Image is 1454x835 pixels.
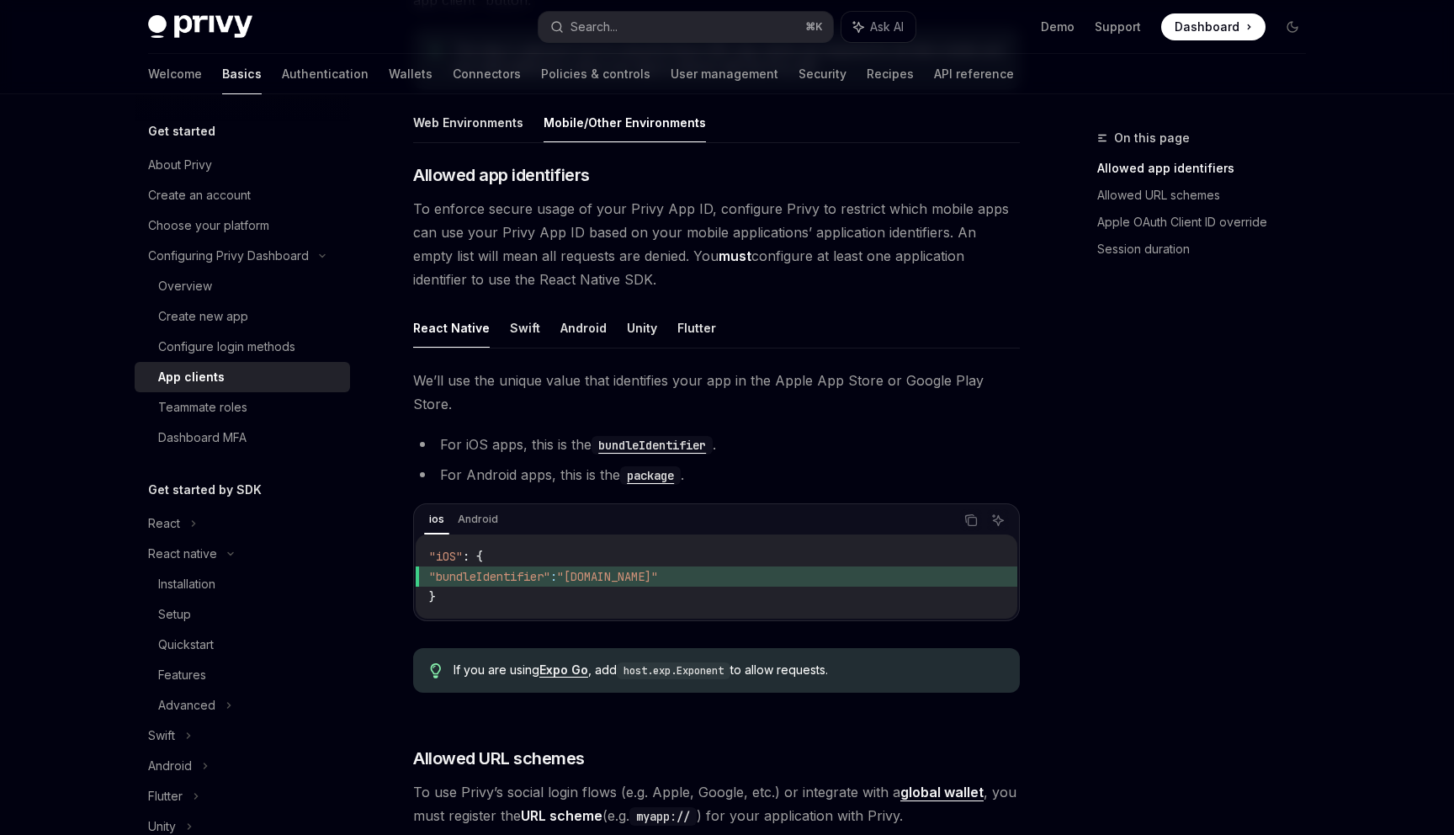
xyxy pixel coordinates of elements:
[934,54,1014,94] a: API reference
[960,509,982,531] button: Copy the contents from the code block
[870,19,904,35] span: Ask AI
[629,807,697,826] code: myapp://
[1041,19,1075,35] a: Demo
[592,436,713,455] code: bundleIdentifier
[148,726,175,746] div: Swift
[463,549,483,564] span: : {
[671,54,778,94] a: User management
[148,246,309,266] div: Configuring Privy Dashboard
[413,463,1020,487] li: For Android apps, this is the .
[429,569,550,584] span: "bundleIdentifier"
[1097,182,1319,209] a: Allowed URL schemes
[148,185,251,205] div: Create an account
[135,423,350,453] a: Dashboard MFA
[550,569,557,584] span: :
[1161,13,1266,40] a: Dashboard
[158,695,215,715] div: Advanced
[841,12,915,42] button: Ask AI
[544,103,706,142] button: Mobile/Other Environments
[413,197,1020,291] span: To enforce secure usage of your Privy App ID, configure Privy to restrict which mobile apps can u...
[135,660,350,690] a: Features
[1114,128,1190,148] span: On this page
[135,332,350,362] a: Configure login methods
[282,54,369,94] a: Authentication
[222,54,262,94] a: Basics
[805,20,823,34] span: ⌘ K
[148,54,202,94] a: Welcome
[677,308,716,348] button: Flutter
[158,337,295,357] div: Configure login methods
[148,786,183,806] div: Flutter
[429,549,463,564] span: "iOS"
[148,215,269,236] div: Choose your platform
[620,466,681,485] code: package
[592,436,713,453] a: bundleIdentifier
[148,544,217,564] div: React native
[799,54,846,94] a: Security
[158,428,247,448] div: Dashboard MFA
[158,367,225,387] div: App clients
[135,630,350,660] a: Quickstart
[148,155,212,175] div: About Privy
[627,308,657,348] button: Unity
[617,662,730,679] code: host.exp.Exponent
[148,480,262,500] h5: Get started by SDK
[453,509,503,529] div: Android
[135,150,350,180] a: About Privy
[1097,236,1319,263] a: Session duration
[413,747,585,770] span: Allowed URL schemes
[148,121,215,141] h5: Get started
[135,392,350,423] a: Teammate roles
[158,665,206,685] div: Features
[158,604,191,625] div: Setup
[158,306,248,327] div: Create new app
[867,54,914,94] a: Recipes
[158,635,214,655] div: Quickstart
[570,17,618,37] div: Search...
[719,247,751,264] strong: must
[413,433,1020,456] li: For iOS apps, this is the .
[557,569,658,584] span: "[DOMAIN_NAME]"
[135,180,350,210] a: Create an account
[135,569,350,599] a: Installation
[539,662,588,678] a: Expo Go
[135,301,350,332] a: Create new app
[135,362,350,392] a: App clients
[148,756,192,776] div: Android
[135,599,350,630] a: Setup
[429,589,436,604] span: }
[135,271,350,301] a: Overview
[1095,19,1141,35] a: Support
[1175,19,1239,35] span: Dashboard
[148,513,180,534] div: React
[413,369,1020,416] span: We’ll use the unique value that identifies your app in the Apple App Store or Google Play Store.
[453,54,521,94] a: Connectors
[158,574,215,594] div: Installation
[541,54,650,94] a: Policies & controls
[424,509,449,529] div: ios
[510,308,540,348] button: Swift
[413,780,1020,827] span: To use Privy’s social login flows (e.g. Apple, Google, etc.) or integrate with a , you must regis...
[454,662,1003,679] span: If you are using , add to allow requests.
[900,784,984,801] a: global wallet
[389,54,432,94] a: Wallets
[620,466,681,483] a: package
[560,308,607,348] button: Android
[135,210,350,241] a: Choose your platform
[158,397,247,417] div: Teammate roles
[413,103,523,142] button: Web Environments
[1097,209,1319,236] a: Apple OAuth Client ID override
[1279,13,1306,40] button: Toggle dark mode
[987,509,1009,531] button: Ask AI
[158,276,212,296] div: Overview
[430,663,442,678] svg: Tip
[413,163,590,187] span: Allowed app identifiers
[521,807,602,824] strong: URL scheme
[413,308,490,348] button: React Native
[1097,155,1319,182] a: Allowed app identifiers
[539,12,833,42] button: Search...⌘K
[148,15,252,39] img: dark logo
